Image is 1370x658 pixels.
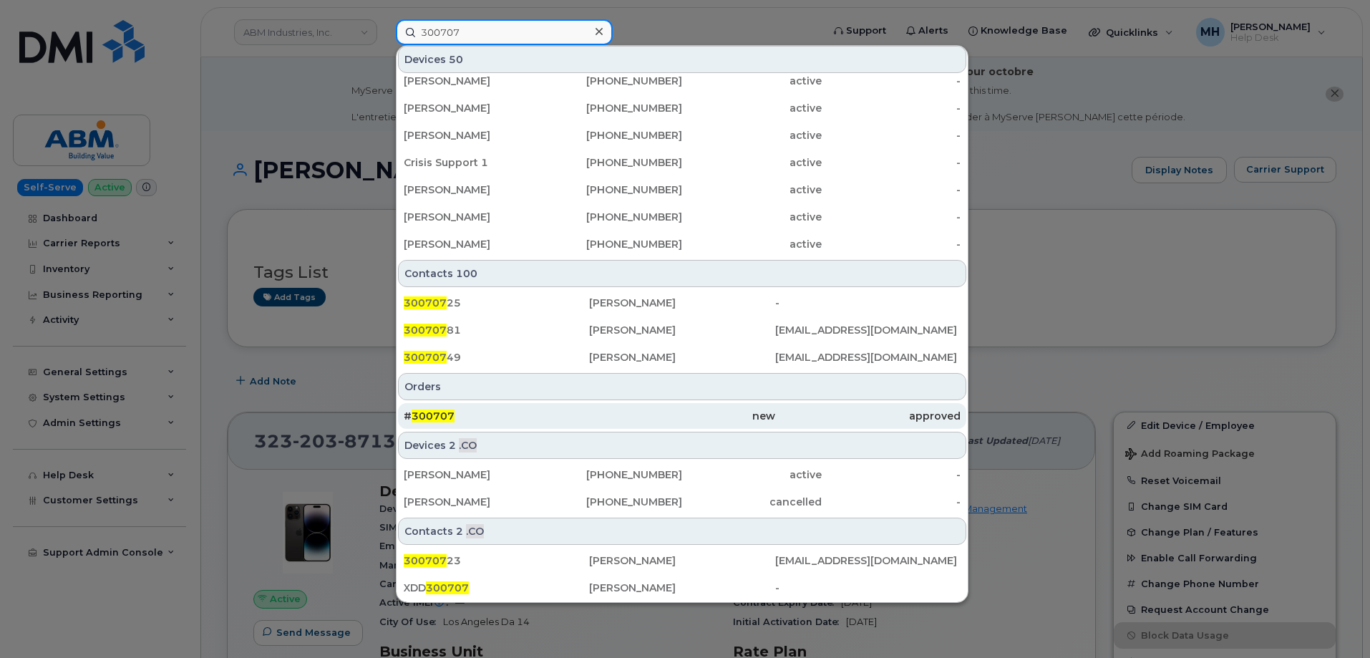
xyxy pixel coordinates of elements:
[456,524,463,538] span: 2
[589,409,774,423] div: new
[404,237,543,251] div: [PERSON_NAME]
[589,581,774,595] div: [PERSON_NAME]
[822,74,961,88] div: -
[398,373,966,400] div: Orders
[404,210,543,224] div: [PERSON_NAME]
[404,350,589,364] div: 49
[404,296,589,310] div: 25
[398,403,966,429] a: #300707newapproved
[543,237,683,251] div: [PHONE_NUMBER]
[456,266,477,281] span: 100
[398,317,966,343] a: 30070781[PERSON_NAME][EMAIL_ADDRESS][DOMAIN_NAME]
[682,101,822,115] div: active
[682,237,822,251] div: active
[404,296,447,309] span: 300707
[398,122,966,148] a: [PERSON_NAME][PHONE_NUMBER]active-
[459,438,477,453] span: .CO
[398,344,966,370] a: 30070749[PERSON_NAME][EMAIL_ADDRESS][DOMAIN_NAME]
[398,177,966,203] a: [PERSON_NAME][PHONE_NUMBER]active-
[543,128,683,142] div: [PHONE_NUMBER]
[404,351,447,364] span: 300707
[398,260,966,287] div: Contacts
[404,74,543,88] div: [PERSON_NAME]
[404,409,589,423] div: #
[404,183,543,197] div: [PERSON_NAME]
[775,553,961,568] div: [EMAIL_ADDRESS][DOMAIN_NAME]
[543,74,683,88] div: [PHONE_NUMBER]
[449,52,463,67] span: 50
[404,101,543,115] div: [PERSON_NAME]
[775,350,961,364] div: [EMAIL_ADDRESS][DOMAIN_NAME]
[404,581,589,595] div: XDD
[775,323,961,337] div: [EMAIL_ADDRESS][DOMAIN_NAME]
[412,410,455,422] span: 300707
[398,432,966,459] div: Devices
[543,183,683,197] div: [PHONE_NUMBER]
[398,518,966,545] div: Contacts
[404,495,543,509] div: [PERSON_NAME]
[404,323,589,337] div: 81
[682,183,822,197] div: active
[682,155,822,170] div: active
[404,128,543,142] div: [PERSON_NAME]
[398,575,966,601] a: XDD300707[PERSON_NAME]-
[398,489,966,515] a: [PERSON_NAME][PHONE_NUMBER]cancelled-
[589,296,774,310] div: [PERSON_NAME]
[398,204,966,230] a: [PERSON_NAME][PHONE_NUMBER]active-
[398,46,966,73] div: Devices
[682,210,822,224] div: active
[822,468,961,482] div: -
[543,468,683,482] div: [PHONE_NUMBER]
[543,155,683,170] div: [PHONE_NUMBER]
[404,553,589,568] div: 23
[682,468,822,482] div: active
[682,495,822,509] div: cancelled
[822,128,961,142] div: -
[543,101,683,115] div: [PHONE_NUMBER]
[543,210,683,224] div: [PHONE_NUMBER]
[589,350,774,364] div: [PERSON_NAME]
[398,548,966,574] a: 30070723[PERSON_NAME][EMAIL_ADDRESS][DOMAIN_NAME]
[775,581,961,595] div: -
[398,68,966,94] a: [PERSON_NAME][PHONE_NUMBER]active-
[404,468,543,482] div: [PERSON_NAME]
[398,231,966,257] a: [PERSON_NAME][PHONE_NUMBER]active-
[589,323,774,337] div: [PERSON_NAME]
[822,183,961,197] div: -
[449,438,456,453] span: 2
[775,296,961,310] div: -
[822,101,961,115] div: -
[404,554,447,567] span: 300707
[589,553,774,568] div: [PERSON_NAME]
[466,524,484,538] span: .CO
[775,409,961,423] div: approved
[682,74,822,88] div: active
[426,581,469,594] span: 300707
[822,237,961,251] div: -
[398,150,966,175] a: Crisis Support 1[PHONE_NUMBER]active-
[822,210,961,224] div: -
[398,290,966,316] a: 30070725[PERSON_NAME]-
[682,128,822,142] div: active
[404,324,447,337] span: 300707
[404,155,543,170] div: Crisis Support 1
[822,495,961,509] div: -
[398,95,966,121] a: [PERSON_NAME][PHONE_NUMBER]active-
[543,495,683,509] div: [PHONE_NUMBER]
[822,155,961,170] div: -
[398,462,966,488] a: [PERSON_NAME][PHONE_NUMBER]active-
